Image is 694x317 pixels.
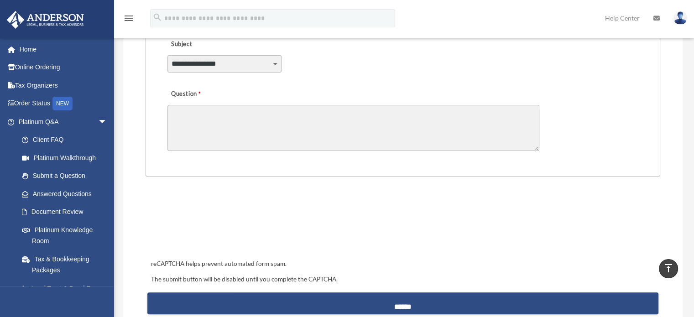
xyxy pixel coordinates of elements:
[6,40,121,58] a: Home
[6,94,121,113] a: Order StatusNEW
[152,12,162,22] i: search
[148,205,287,240] iframe: reCAPTCHA
[98,113,116,131] span: arrow_drop_down
[167,88,238,101] label: Question
[659,259,678,278] a: vertical_align_top
[13,149,121,167] a: Platinum Walkthrough
[13,185,121,203] a: Answered Questions
[147,274,658,285] div: The submit button will be disabled until you complete the CAPTCHA.
[123,13,134,24] i: menu
[13,250,121,279] a: Tax & Bookkeeping Packages
[13,221,121,250] a: Platinum Knowledge Room
[13,203,121,221] a: Document Review
[6,58,121,77] a: Online Ordering
[13,279,121,297] a: Land Trust & Deed Forum
[663,263,674,274] i: vertical_align_top
[6,76,121,94] a: Tax Organizers
[673,11,687,25] img: User Pic
[4,11,87,29] img: Anderson Advisors Platinum Portal
[13,167,116,185] a: Submit a Question
[52,97,73,110] div: NEW
[13,131,121,149] a: Client FAQ
[123,16,134,24] a: menu
[167,38,254,51] label: Subject
[147,259,658,270] div: reCAPTCHA helps prevent automated form spam.
[6,113,121,131] a: Platinum Q&Aarrow_drop_down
